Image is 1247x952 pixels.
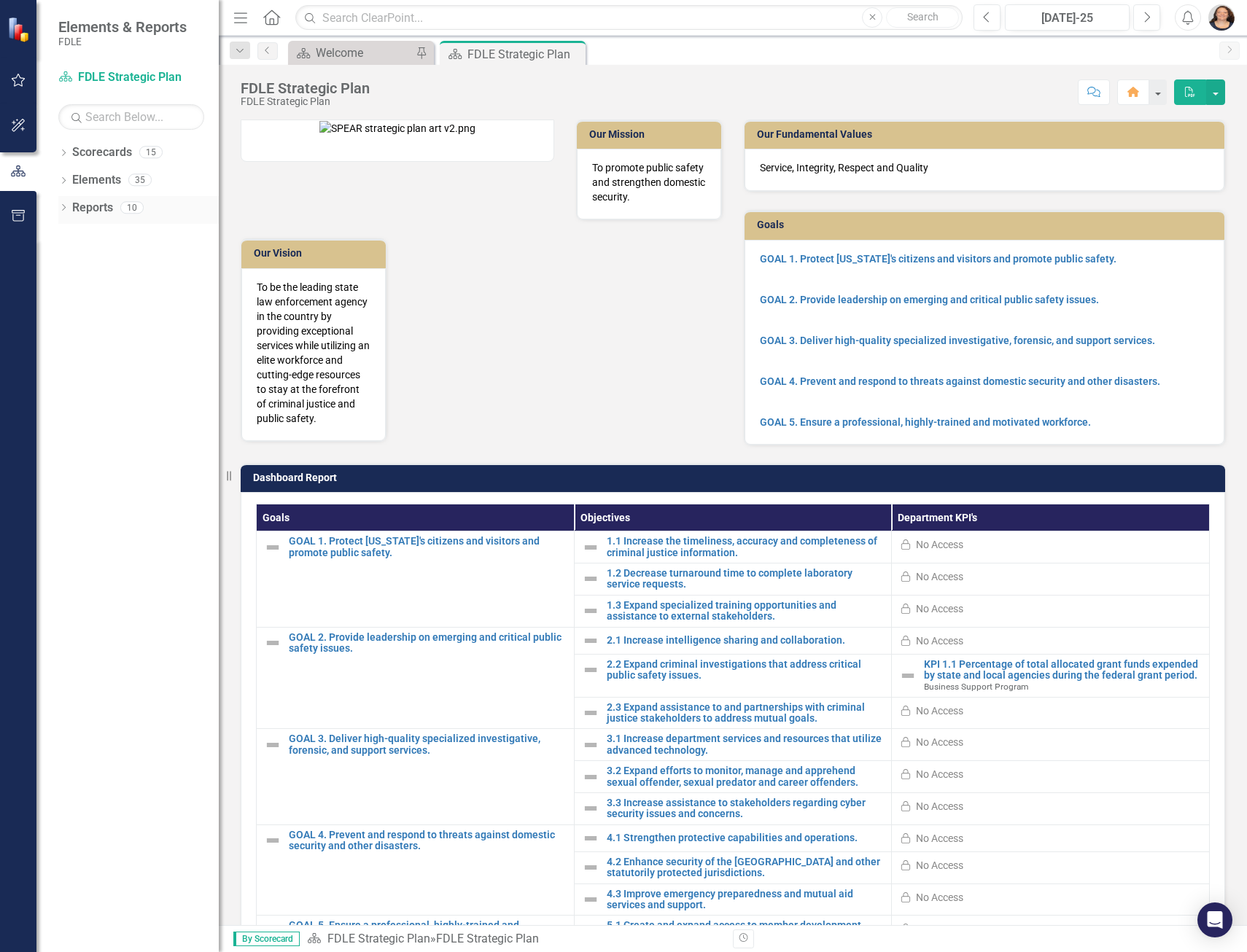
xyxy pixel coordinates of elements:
a: 2.3 Expand assistance to and partnerships with criminal justice stakeholders to address mutual go... [607,702,885,725]
button: [DATE]-25 [1005,4,1130,31]
div: No Access [916,799,963,814]
img: Not Defined [582,859,599,876]
img: ClearPoint Strategy [7,17,33,42]
a: 1.2 Decrease turnaround time to complete laboratory service requests. [607,568,885,590]
img: Not Defined [582,661,599,679]
a: 1.3 Expand specialized training opportunities and assistance to external stakeholders. [607,600,885,623]
img: Elizabeth Martin [1208,4,1235,31]
div: No Access [916,735,963,749]
h3: Our Vision [254,248,378,259]
h3: Our Mission [589,129,714,140]
a: GOAL 4. Prevent and respond to threats against domestic security and other disasters. [289,830,567,852]
a: 2.1 Increase intelligence sharing and collaboration. [607,635,885,646]
a: Welcome [292,44,412,62]
a: 2.2 Expand criminal investigations that address critical public safety issues. [607,659,885,682]
a: GOAL 5. Ensure a professional, highly-trained and motivated workforce. [289,920,567,943]
div: No Access [916,858,963,873]
div: No Access [916,569,963,584]
a: 4.3 Improve emergency preparedness and mutual aid services and support. [607,889,885,911]
img: Not Defined [264,923,281,940]
img: Not Defined [582,539,599,556]
h3: Our Fundamental Values [757,129,1217,140]
div: No Access [916,921,963,936]
div: 35 [128,174,152,187]
a: GOAL 2. Provide leadership on emerging and critical public safety issues. [760,294,1099,305]
a: 3.3 Increase assistance to stakeholders regarding cyber security issues and concerns. [607,797,885,820]
a: FDLE Strategic Plan [327,932,430,945]
p: To be the leading state law enforcement agency in the country by providing exceptional services w... [257,280,370,426]
a: 5.1 Create and expand access to member development, training and wellness resources. [607,920,885,943]
div: Welcome [316,44,412,62]
img: Not Defined [582,632,599,649]
td: Double-Click to Edit Right Click for Context Menu [892,654,1210,697]
a: KPI 1.1 Percentage of total allocated grant funds expended by state and local agencies during the... [924,659,1202,682]
img: Not Defined [899,667,917,684]
div: » [307,931,722,948]
a: GOAL 5. Ensure a professional, highly-trained and motivated workforce. [760,416,1091,428]
span: By Scorecard [233,932,300,946]
img: Not Defined [264,634,281,652]
small: FDLE [58,36,187,47]
span: Business Support Program [924,682,1028,692]
img: Not Defined [582,800,599,817]
img: Not Defined [264,736,281,754]
div: FDLE Strategic Plan [436,932,539,945]
a: GOAL 2. Provide leadership on emerging and critical public safety issues. [289,632,567,655]
span: Elements & Reports [58,18,187,36]
img: Not Defined [582,602,599,620]
div: No Access [916,601,963,616]
a: 4.2 Enhance security of the [GEOGRAPHIC_DATA] and other statutorily protected jurisdictions. [607,857,885,879]
a: GOAL 3. Deliver high-quality specialized investigative, forensic, and support services. [289,733,567,756]
a: GOAL 3. Deliver high-quality specialized investigative, forensic, and support services. [760,335,1155,346]
a: GOAL 1. Protect [US_STATE]'s citizens and visitors and promote public safety. [760,253,1116,265]
a: Scorecards [72,144,132,161]
div: No Access [916,537,963,552]
div: FDLE Strategic Plan [467,45,582,63]
a: 3.2 Expand efforts to monitor, manage and apprehend sexual offender, sexual predator and career o... [607,765,885,788]
a: GOAL 4. Prevent and respond to threats against domestic security and other disasters. [760,375,1160,387]
input: Search Below... [58,104,204,130]
p: To promote public safety and strengthen domestic security. [592,160,706,204]
img: Not Defined [264,832,281,849]
button: Search [886,7,959,28]
span: Search [907,11,939,23]
img: SPEAR strategic plan art v2.png [319,121,475,136]
a: 3.1 Increase department services and resources that utilize advanced technology. [607,733,885,756]
img: Not Defined [582,736,599,754]
img: Not Defined [582,704,599,722]
img: Not Defined [582,830,599,847]
div: No Access [916,633,963,648]
div: FDLE Strategic Plan [241,80,370,96]
div: [DATE]-25 [1010,9,1124,27]
div: No Access [916,767,963,781]
div: No Access [916,703,963,718]
img: Not Defined [264,539,281,556]
a: 4.1 Strengthen protective capabilities and operations. [607,832,885,843]
a: 1.1 Increase the timeliness, accuracy and completeness of criminal justice information. [607,536,885,558]
img: Not Defined [582,768,599,786]
div: 10 [120,201,144,214]
a: FDLE Strategic Plan [58,69,204,86]
div: No Access [916,831,963,846]
h3: Dashboard Report [253,472,1218,483]
a: GOAL 1. Protect [US_STATE]'s citizens and visitors and promote public safety. [289,536,567,558]
div: Open Intercom Messenger [1197,902,1232,937]
img: Not Defined [582,923,599,940]
div: 15 [139,147,163,159]
img: Not Defined [582,570,599,588]
input: Search ClearPoint... [295,5,963,31]
a: Reports [72,200,113,216]
div: FDLE Strategic Plan [241,96,370,107]
div: No Access [916,890,963,905]
p: Service, Integrity, Respect and Quality [760,160,1209,175]
h3: Goals [757,219,1217,230]
a: Elements [72,172,121,189]
img: Not Defined [582,891,599,908]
